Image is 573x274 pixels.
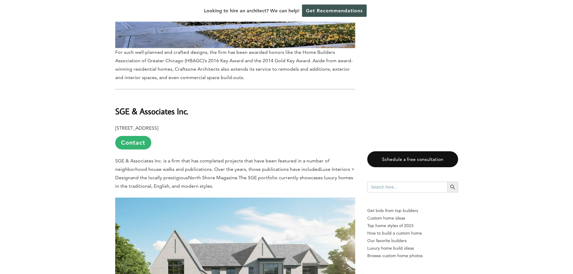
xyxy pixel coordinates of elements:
[115,106,188,116] b: SGE & Associates Inc.
[367,252,458,260] a: Browse custom home photos
[367,207,458,214] p: Get bids from top builders
[115,125,158,131] b: [STREET_ADDRESS]
[188,175,239,180] span: North Shore Magazine.
[367,222,458,229] a: Top home styles of 2023
[367,229,458,237] a: How to build a custom home
[115,158,329,172] span: SGE & Associates Inc. is a firm that has completed projects that have been featured in a number o...
[367,182,447,192] input: Search here...
[367,151,458,167] a: Schedule a free consultation
[131,175,188,180] span: and the locally prestigious
[302,5,367,17] a: Get Recommendations
[367,245,458,252] a: Luxury home build ideas
[367,214,458,222] a: Custom home ideas
[115,136,151,149] a: Contact
[367,237,458,245] a: Our favorite builders
[449,184,456,190] svg: Search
